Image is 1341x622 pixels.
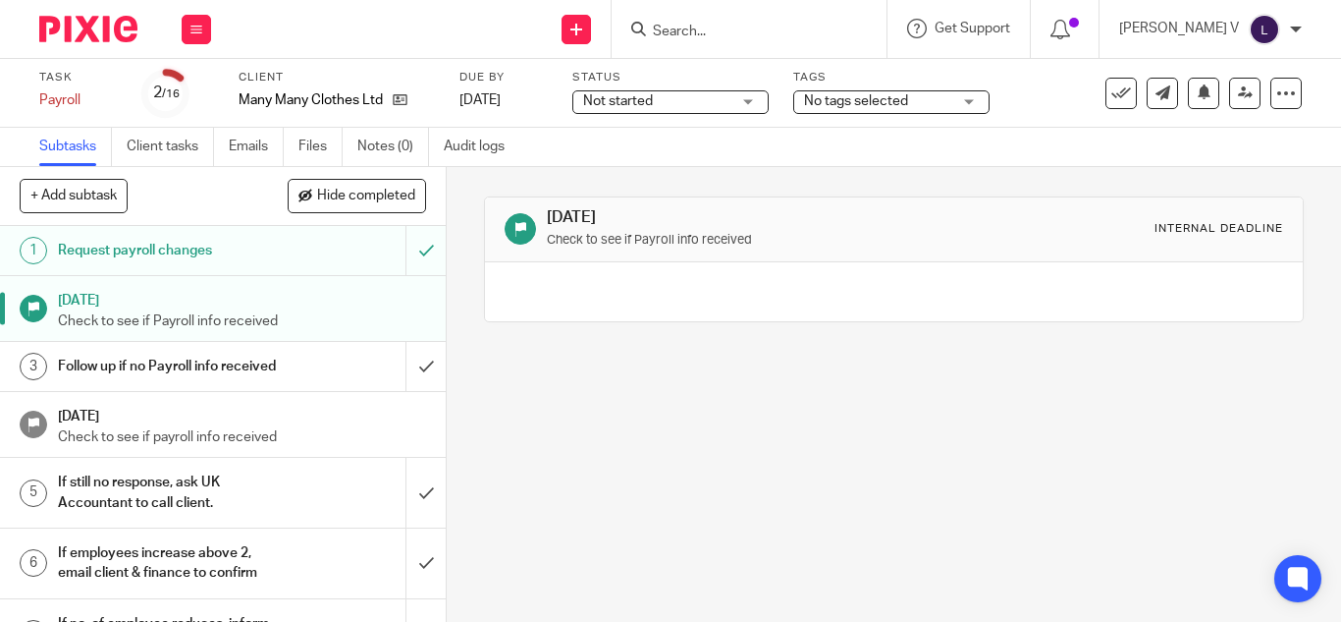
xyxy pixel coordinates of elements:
[39,128,112,166] a: Subtasks
[1249,14,1280,45] img: svg%3E
[20,353,47,380] div: 3
[20,179,128,212] button: + Add subtask
[58,311,427,331] p: Check to see if Payroll info received
[459,70,548,85] label: Due by
[459,93,501,107] span: [DATE]
[58,402,427,426] h1: [DATE]
[547,234,752,246] small: Check to see if Payroll info received
[58,236,277,265] h1: Request payroll changes
[20,480,47,507] div: 5
[162,88,180,99] small: /16
[39,16,137,42] img: Pixie
[804,94,908,108] span: No tags selected
[317,189,415,204] span: Hide completed
[127,128,214,166] a: Client tasks
[39,70,118,85] label: Task
[935,22,1010,35] span: Get Support
[58,468,277,518] h1: If still no response, ask UK Accountant to call client.
[793,70,990,85] label: Tags
[651,24,828,41] input: Search
[229,128,284,166] a: Emails
[58,538,277,589] h1: If employees increase above 2, email client & finance to confirm
[20,237,47,264] div: 1
[239,90,383,110] p: Many Many Clothes Ltd
[444,128,519,166] a: Audit logs
[20,549,47,577] div: 6
[288,179,426,212] button: Hide completed
[583,94,653,108] span: Not started
[572,70,769,85] label: Status
[58,352,277,381] h1: Follow up if no Payroll info received
[39,90,118,110] div: Payroll
[1119,19,1239,38] p: [PERSON_NAME] V
[298,128,343,166] a: Files
[153,82,180,104] div: 2
[357,128,429,166] a: Notes (0)
[1154,221,1283,237] div: Internal deadline
[547,207,936,228] h1: [DATE]
[58,286,427,311] h1: [DATE]
[239,70,435,85] label: Client
[58,427,427,447] p: Check to see if payroll info received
